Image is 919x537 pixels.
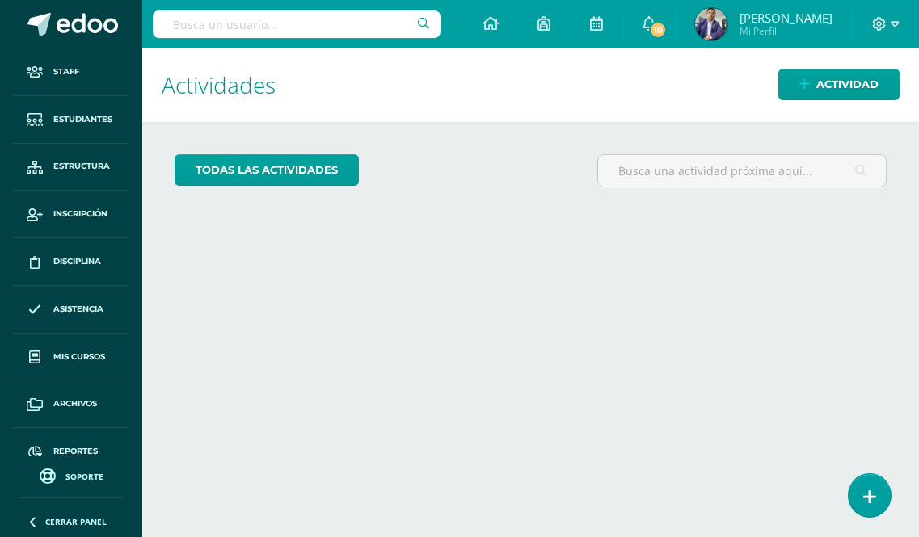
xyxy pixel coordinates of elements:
span: Actividad [816,69,879,99]
img: 69371eccc943cd6d82592aee9ac41f0c.png [695,8,727,40]
a: Archivos [13,380,129,428]
span: [PERSON_NAME] [740,10,833,26]
h1: Actividades [162,48,900,122]
span: 10 [649,21,667,39]
span: Asistencia [53,303,103,316]
span: Inscripción [53,208,107,220]
a: Actividad [778,69,900,100]
a: Reportes [13,428,129,476]
span: Estudiantes [53,113,112,126]
input: Busca una actividad próxima aquí... [598,155,886,187]
span: Estructura [53,160,110,173]
span: Staff [53,65,79,78]
a: Soporte [19,464,123,486]
input: Busca un usuario... [153,10,441,38]
a: Inscripción [13,191,129,238]
a: Estudiantes [13,96,129,144]
a: Staff [13,48,129,96]
span: Mi Perfil [740,24,833,38]
a: Disciplina [13,238,129,286]
a: Asistencia [13,286,129,334]
span: Reportes [53,445,98,458]
a: todas las Actividades [175,154,359,186]
span: Cerrar panel [45,516,107,527]
a: Estructura [13,144,129,191]
span: Soporte [65,471,103,482]
span: Disciplina [53,255,101,268]
a: Mis cursos [13,334,129,381]
span: Mis cursos [53,350,105,363]
span: Archivos [53,397,97,410]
